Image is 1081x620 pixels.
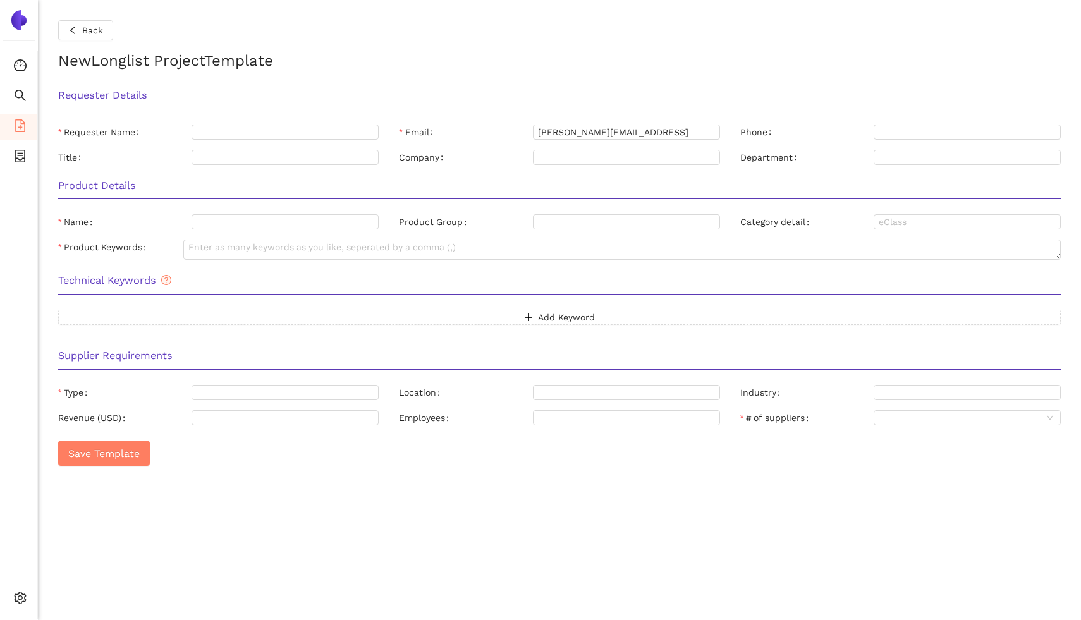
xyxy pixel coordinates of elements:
[58,20,113,40] button: leftBack
[538,310,595,324] span: Add Keyword
[399,410,454,425] label: Employees
[14,587,27,612] span: setting
[399,385,445,400] label: Location
[399,125,437,140] label: Email
[58,441,150,466] button: Save Template
[58,348,1061,364] h3: Supplier Requirements
[533,150,720,165] input: Company
[740,410,814,425] label: # of suppliers
[740,150,802,165] label: Department
[14,145,27,171] span: container
[156,275,171,285] span: question-circle
[192,214,379,229] input: Name
[68,446,140,461] span: Save Template
[14,85,27,110] span: search
[533,125,720,140] input: Email
[183,240,1061,260] textarea: Product Keywords
[9,10,29,30] img: Logo
[82,23,103,37] span: Back
[874,214,1061,229] input: Category detail
[58,385,92,400] label: Type
[14,115,27,140] span: file-add
[58,150,86,165] label: Title
[58,87,1061,104] h3: Requester Details
[58,310,1061,325] button: plusAdd Keyword
[192,125,379,140] input: Requester Name
[399,214,472,229] label: Product Group
[192,150,379,165] input: Title
[58,240,151,255] label: Product Keywords
[58,125,144,140] label: Requester Name
[14,54,27,80] span: dashboard
[874,385,1061,400] input: Industry
[740,125,776,140] label: Phone
[58,51,1061,72] h2: New Longlist Project Template
[740,385,785,400] label: Industry
[874,125,1061,140] input: Phone
[68,26,77,36] span: left
[58,178,1061,194] h3: Product Details
[874,150,1061,165] input: Department
[740,214,814,229] label: Category detail
[58,272,171,289] span: Technical Keywords
[524,313,533,323] span: plus
[399,150,448,165] label: Company
[58,410,130,425] label: Revenue (USD)
[58,214,97,229] label: Name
